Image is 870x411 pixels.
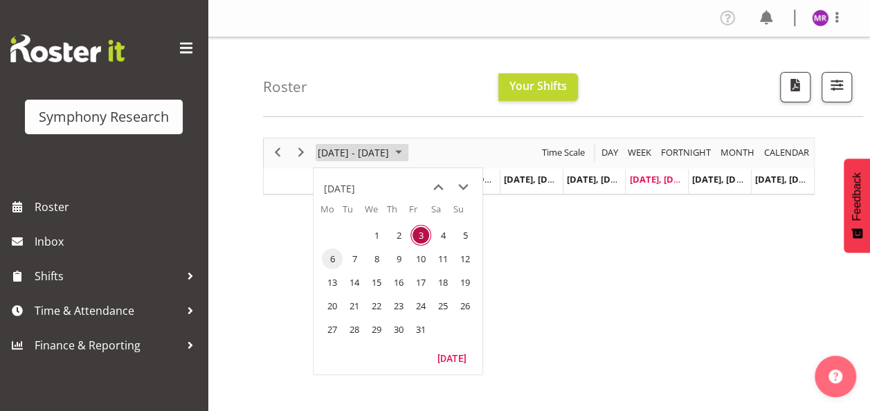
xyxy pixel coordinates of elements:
[266,138,289,167] div: previous period
[322,319,343,340] span: Monday, October 27, 2025
[780,72,810,102] button: Download a PDF of the roster according to the set date range.
[426,175,451,200] button: previous month
[289,138,313,167] div: next period
[755,173,818,185] span: [DATE], [DATE]
[388,225,409,246] span: Thursday, October 2, 2025
[343,203,365,223] th: Tu
[455,295,475,316] span: Sunday, October 26, 2025
[455,225,475,246] span: Sunday, October 5, 2025
[599,144,621,161] button: Timeline Day
[762,144,812,161] button: Month
[322,248,343,269] span: Monday, October 6, 2025
[504,173,567,185] span: [DATE], [DATE]
[541,144,586,161] span: Time Scale
[600,144,619,161] span: Day
[828,369,842,383] img: help-xxl-2.png
[498,73,578,101] button: Your Shifts
[428,348,475,367] button: Today
[320,203,343,223] th: Mo
[567,173,630,185] span: [DATE], [DATE]
[409,203,431,223] th: Fr
[322,295,343,316] span: Monday, October 20, 2025
[263,138,815,195] div: Timeline Week of October 3, 2025
[660,144,712,161] span: Fortnight
[387,203,409,223] th: Th
[629,173,692,185] span: [DATE], [DATE]
[35,300,180,321] span: Time & Attendance
[344,248,365,269] span: Tuesday, October 7, 2025
[409,223,431,247] td: Friday, October 3, 2025
[626,144,654,161] button: Timeline Week
[316,144,408,161] button: October 2025
[365,203,387,223] th: We
[433,248,453,269] span: Saturday, October 11, 2025
[692,173,755,185] span: [DATE], [DATE]
[324,175,355,203] div: title
[388,272,409,293] span: Thursday, October 16, 2025
[763,144,810,161] span: calendar
[433,225,453,246] span: Saturday, October 4, 2025
[410,272,431,293] span: Friday, October 17, 2025
[410,295,431,316] span: Friday, October 24, 2025
[388,295,409,316] span: Thursday, October 23, 2025
[822,72,852,102] button: Filter Shifts
[366,272,387,293] span: Wednesday, October 15, 2025
[812,10,828,26] img: minu-rana11870.jpg
[292,144,311,161] button: Next
[844,158,870,253] button: Feedback - Show survey
[509,78,567,93] span: Your Shifts
[344,319,365,340] span: Tuesday, October 28, 2025
[344,272,365,293] span: Tuesday, October 14, 2025
[366,225,387,246] span: Wednesday, October 1, 2025
[35,231,201,252] span: Inbox
[433,272,453,293] span: Saturday, October 18, 2025
[540,144,588,161] button: Time Scale
[39,107,169,127] div: Symphony Research
[388,319,409,340] span: Thursday, October 30, 2025
[263,79,307,95] h4: Roster
[851,172,863,221] span: Feedback
[451,175,475,200] button: next month
[322,272,343,293] span: Monday, October 13, 2025
[410,248,431,269] span: Friday, October 10, 2025
[35,197,201,217] span: Roster
[35,335,180,356] span: Finance & Reporting
[410,225,431,246] span: Friday, October 3, 2025
[269,144,287,161] button: Previous
[433,295,453,316] span: Saturday, October 25, 2025
[453,203,475,223] th: Su
[719,144,756,161] span: Month
[316,144,390,161] span: [DATE] - [DATE]
[366,295,387,316] span: Wednesday, October 22, 2025
[431,203,453,223] th: Sa
[659,144,714,161] button: Fortnight
[718,144,757,161] button: Timeline Month
[344,295,365,316] span: Tuesday, October 21, 2025
[455,272,475,293] span: Sunday, October 19, 2025
[366,248,387,269] span: Wednesday, October 8, 2025
[410,319,431,340] span: Friday, October 31, 2025
[388,248,409,269] span: Thursday, October 9, 2025
[366,319,387,340] span: Wednesday, October 29, 2025
[313,138,410,167] div: Sep 29 - Oct 05, 2025
[455,248,475,269] span: Sunday, October 12, 2025
[10,35,125,62] img: Rosterit website logo
[35,266,180,286] span: Shifts
[626,144,653,161] span: Week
